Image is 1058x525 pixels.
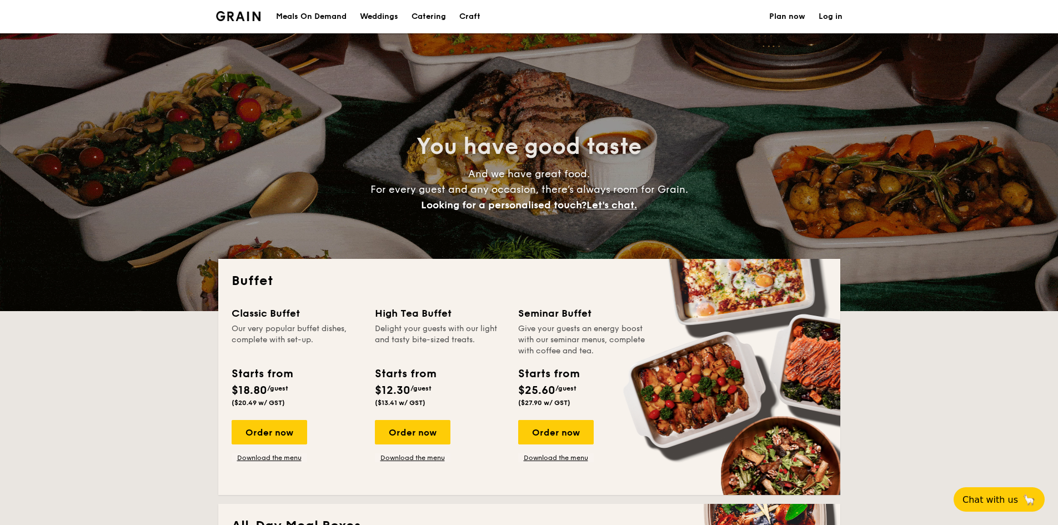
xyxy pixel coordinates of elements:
div: Our very popular buffet dishes, complete with set-up. [232,323,362,357]
a: Download the menu [375,453,450,462]
div: Order now [375,420,450,444]
div: Starts from [232,366,292,382]
div: Classic Buffet [232,306,362,321]
img: Grain [216,11,261,21]
span: 🦙 [1022,493,1036,506]
span: Let's chat. [586,199,637,211]
span: You have good taste [417,133,641,160]
a: Download the menu [232,453,307,462]
a: Download the menu [518,453,594,462]
span: ($27.90 w/ GST) [518,399,570,407]
span: ($20.49 w/ GST) [232,399,285,407]
a: Logotype [216,11,261,21]
div: Starts from [375,366,435,382]
span: Chat with us [962,494,1018,505]
span: $12.30 [375,384,410,397]
div: Starts from [518,366,579,382]
span: $18.80 [232,384,267,397]
div: Order now [518,420,594,444]
div: Seminar Buffet [518,306,648,321]
span: /guest [267,384,288,392]
div: Delight your guests with our light and tasty bite-sized treats. [375,323,505,357]
span: $25.60 [518,384,555,397]
div: Give your guests an energy boost with our seminar menus, complete with coffee and tea. [518,323,648,357]
div: Order now [232,420,307,444]
span: /guest [410,384,432,392]
span: Looking for a personalised touch? [421,199,586,211]
span: /guest [555,384,576,392]
div: High Tea Buffet [375,306,505,321]
span: ($13.41 w/ GST) [375,399,425,407]
h2: Buffet [232,272,827,290]
button: Chat with us🦙 [954,487,1045,512]
span: And we have great food. For every guest and any occasion, there’s always room for Grain. [370,168,688,211]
